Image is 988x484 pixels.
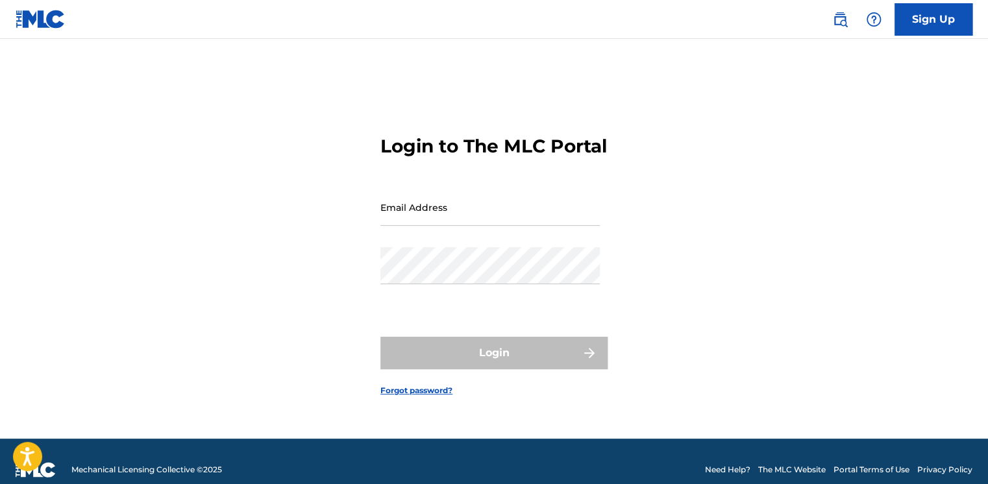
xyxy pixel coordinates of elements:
[758,464,826,476] a: The MLC Website
[380,135,607,158] h3: Login to The MLC Portal
[832,12,848,27] img: search
[923,422,988,484] iframe: Chat Widget
[866,12,882,27] img: help
[16,10,66,29] img: MLC Logo
[861,6,887,32] div: Help
[380,385,452,396] a: Forgot password?
[917,464,972,476] a: Privacy Policy
[16,462,56,478] img: logo
[71,464,222,476] span: Mechanical Licensing Collective © 2025
[834,464,909,476] a: Portal Terms of Use
[827,6,853,32] a: Public Search
[705,464,750,476] a: Need Help?
[895,3,972,36] a: Sign Up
